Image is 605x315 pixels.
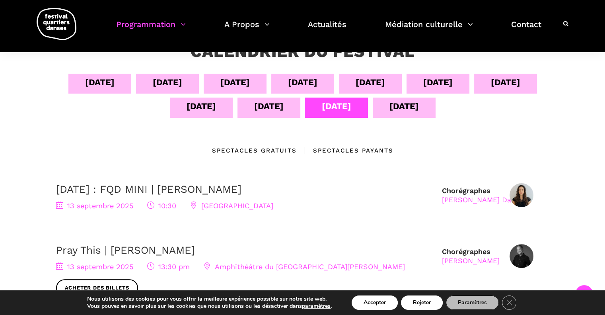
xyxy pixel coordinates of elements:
div: [DATE] [254,99,284,113]
button: Accepter [352,295,398,310]
a: Programmation [116,18,186,41]
a: Acheter des billets [56,279,138,297]
div: [DATE] [187,99,216,113]
div: Chorégraphes [442,186,523,205]
a: A Propos [224,18,270,41]
div: [DATE] [322,99,351,113]
a: Médiation culturelle [385,18,473,41]
button: paramètres [302,303,331,310]
div: Chorégraphes [442,247,500,266]
span: Amphithéâtre du [GEOGRAPHIC_DATA][PERSON_NAME] [204,262,405,271]
a: Actualités [308,18,346,41]
a: Contact [511,18,541,41]
span: 10:30 [147,202,176,210]
div: [DATE] [423,75,453,89]
div: [DATE] [356,75,385,89]
div: [DATE] [389,99,419,113]
p: Vous pouvez en savoir plus sur les cookies que nous utilisons ou les désactiver dans . [87,303,332,310]
p: Nous utilisons des cookies pour vous offrir la meilleure expérience possible sur notre site web. [87,295,332,303]
div: Spectacles Payants [297,146,393,155]
div: Spectacles gratuits [212,146,297,155]
button: Paramètres [446,295,499,310]
a: Pray This | [PERSON_NAME] [56,244,195,256]
button: Rejeter [401,295,443,310]
a: [DATE] : FQD MINI | [PERSON_NAME] [56,183,241,195]
button: Close GDPR Cookie Banner [502,295,516,310]
div: [PERSON_NAME] [442,256,500,265]
span: 13 septembre 2025 [56,262,133,271]
div: [DATE] [491,75,520,89]
img: Denise Clarke [510,244,533,268]
img: IMG01031-Edit [510,183,533,207]
div: [DATE] [220,75,250,89]
span: [GEOGRAPHIC_DATA] [190,202,273,210]
span: 13:30 pm [147,262,190,271]
div: [DATE] [153,75,182,89]
div: [DATE] [85,75,115,89]
div: [PERSON_NAME] Danse [442,195,523,204]
img: logo-fqd-med [37,8,76,40]
div: [DATE] [288,75,317,89]
span: 13 septembre 2025 [56,202,133,210]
